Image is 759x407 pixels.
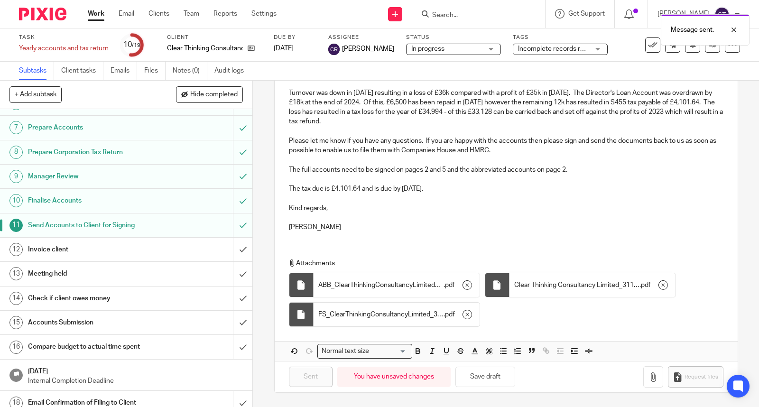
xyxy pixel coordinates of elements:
h1: Check if client owes money [28,291,158,305]
p: Turnover was down in [DATE] resulting in a loss of £36k compared with a profit of £35k in [DATE].... [289,88,723,127]
img: svg%3E [328,44,340,55]
a: Audit logs [214,62,251,80]
button: + Add subtask [9,86,62,102]
div: Yearly accounts and tax return [19,44,109,53]
div: 11 [9,219,23,232]
label: Due by [274,34,316,41]
a: Emails [111,62,137,80]
a: Work [88,9,104,18]
div: . [314,303,480,326]
span: [DATE] [274,45,294,52]
a: Team [184,9,199,18]
div: 10 [123,39,140,50]
div: 8 [9,146,23,159]
button: Request files [668,366,723,388]
span: pdf [641,280,651,290]
h1: Compare budget to actual time spent [28,340,158,354]
p: The tax due is £4,101.64 and is due by [DATE]. [289,184,723,194]
span: FS_ClearThinkingConsultancyLimited_31122024 [318,310,444,319]
a: Client tasks [61,62,103,80]
span: In progress [411,46,444,52]
h1: Finalise Accounts [28,194,158,208]
div: 15 [9,316,23,329]
label: Client [167,34,262,41]
h1: Send Accounts to Client for Signing [28,218,158,232]
a: Subtasks [19,62,54,80]
h1: [DATE] [28,364,243,376]
div: 14 [9,292,23,305]
span: Hide completed [190,91,238,99]
button: Save draft [455,367,515,387]
img: Pixie [19,8,66,20]
div: . [509,273,676,297]
h1: Prepare Corporation Tax Return [28,145,158,159]
div: 13 [9,267,23,280]
span: [PERSON_NAME] [342,44,394,54]
h1: Manager Review [28,169,158,184]
button: Hide completed [176,86,243,102]
a: Files [144,62,166,80]
a: Settings [251,9,277,18]
div: 7 [9,121,23,134]
label: Task [19,34,109,41]
a: Clients [148,9,169,18]
span: Clear Thinking Consultancy Limited_311224_Tax Computation [514,280,639,290]
img: svg%3E [714,7,730,22]
div: You have unsaved changes [337,367,451,387]
p: Message sent. [671,25,714,35]
div: 12 [9,243,23,256]
p: Please let me know if you have any questions. If you are happy with the accounts then please sign... [289,136,723,156]
h1: Accounts Submission [28,315,158,330]
a: Notes (0) [173,62,207,80]
span: Request files [685,373,718,381]
a: Email [119,9,134,18]
div: . [314,273,480,297]
p: Attachments [289,259,713,268]
input: Search for option [372,346,407,356]
h1: Invoice client [28,242,158,257]
span: ABB_ClearThinkingConsultancyLimited_31122024 [318,280,444,290]
div: 16 [9,341,23,354]
p: The full accounts need to be signed on pages 2 and 5 and the abbreviated accounts on page 2. [289,165,723,175]
div: 10 [9,194,23,207]
div: 9 [9,170,23,183]
h1: Prepare Accounts [28,120,158,135]
span: Normal text size [320,346,371,356]
p: [PERSON_NAME] [289,222,723,232]
span: pdf [445,310,455,319]
div: Search for option [317,344,412,359]
span: pdf [445,280,455,290]
h1: Meeting held [28,267,158,281]
p: Internal Completion Deadline [28,376,243,386]
span: Incomplete records received from client + 2 [518,46,648,52]
p: Kind regards, [289,203,723,213]
p: Clear Thinking Consultancy [167,44,243,53]
input: Sent [289,367,333,387]
small: /19 [132,43,140,48]
a: Reports [213,9,237,18]
label: Assignee [328,34,394,41]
